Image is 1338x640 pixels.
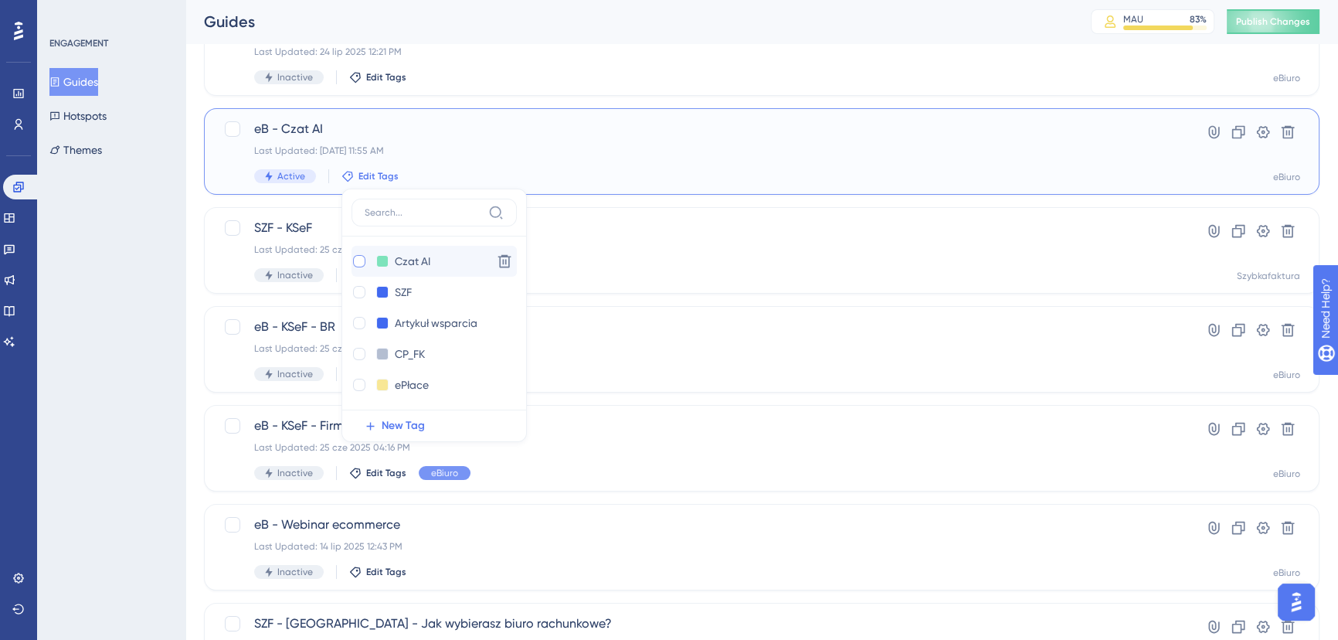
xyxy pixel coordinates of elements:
span: Inactive [277,269,313,281]
span: eB - Webinar ecommerce [254,516,1146,534]
div: Last Updated: 25 cze 2025 04:24 PM [254,243,1146,256]
button: Hotspots [49,102,107,130]
div: eBiuro [1273,72,1300,84]
input: New Tag [395,407,457,426]
span: Edit Tags [366,566,406,578]
input: New Tag [395,345,457,364]
input: New Tag [395,376,457,395]
span: Edit Tags [366,71,406,83]
button: Publish Changes [1227,9,1319,34]
div: Szybkafaktura [1237,270,1300,282]
div: Last Updated: 25 cze 2025 04:20 PM [254,342,1146,355]
div: MAU [1123,13,1143,26]
span: SZF - KSeF [254,219,1146,237]
span: eBiuro [431,467,458,479]
input: Search... [365,206,482,219]
div: 83 % [1190,13,1207,26]
span: SZF - [GEOGRAPHIC_DATA] - Jak wybierasz biuro rachunkowe? [254,614,1146,633]
button: Edit Tags [349,566,406,578]
span: Inactive [277,566,313,578]
input: New Tag [395,314,480,333]
span: Inactive [277,368,313,380]
div: Last Updated: 24 lip 2025 12:21 PM [254,46,1146,58]
button: Edit Tags [349,467,406,479]
span: Edit Tags [358,170,399,182]
div: Last Updated: [DATE] 11:55 AM [254,145,1146,157]
div: Last Updated: 25 cze 2025 04:16 PM [254,441,1146,454]
span: Publish Changes [1236,15,1310,28]
div: eBiuro [1273,567,1300,579]
span: Inactive [277,71,313,83]
div: eBiuro [1273,369,1300,381]
span: eB - KSeF - Firma [254,417,1146,435]
span: eB - KSeF - BR [254,318,1146,336]
button: Edit Tags [341,170,399,182]
span: Edit Tags [366,467,406,479]
span: New Tag [382,417,425,435]
span: Need Help? [36,4,97,22]
button: Themes [49,136,102,164]
div: Guides [204,11,1052,32]
div: Last Updated: 14 lip 2025 12:43 PM [254,540,1146,553]
button: New Tag [351,410,526,441]
button: Edit Tags [349,71,406,83]
input: New Tag [395,252,457,271]
div: eBiuro [1273,171,1300,183]
div: ENGAGEMENT [49,37,108,49]
button: Guides [49,68,98,96]
span: eB - Czat AI [254,120,1146,138]
span: Inactive [277,467,313,479]
iframe: UserGuiding AI Assistant Launcher [1273,579,1319,625]
span: Active [277,170,305,182]
div: eBiuro [1273,468,1300,480]
input: New Tag [395,283,457,302]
